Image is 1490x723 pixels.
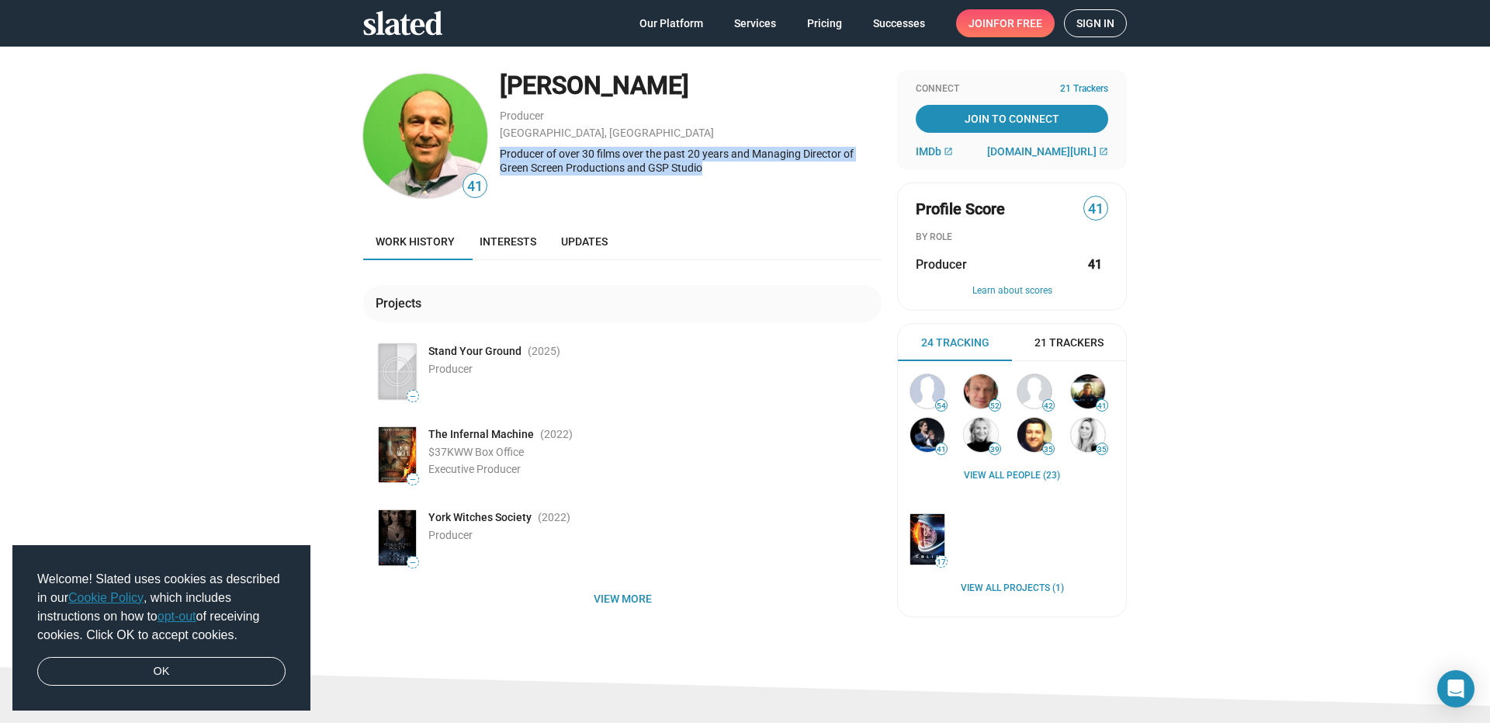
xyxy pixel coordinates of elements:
[1034,335,1104,350] span: 21 Trackers
[910,514,944,565] img: Solis
[916,199,1005,220] span: Profile Score
[376,295,428,311] div: Projects
[944,147,953,156] mat-icon: open_in_new
[993,9,1042,37] span: for free
[1060,83,1108,96] span: 21 Trackers
[1064,9,1127,37] a: Sign in
[989,445,1000,454] span: 39
[12,545,310,711] div: cookieconsent
[463,176,487,197] span: 41
[916,83,1108,96] div: Connect
[936,401,947,411] span: 54
[158,610,196,623] a: opt-out
[1071,418,1105,452] img: Alena Walker
[639,9,703,37] span: Our Platform
[428,529,473,541] span: Producer
[561,235,608,248] span: Updates
[376,235,455,248] span: Work history
[500,69,882,103] div: [PERSON_NAME]
[540,427,573,442] span: (2022 )
[379,344,416,399] img: Poster: Stand Your Ground
[363,74,487,198] img: Alan Latham
[407,475,418,484] span: —
[916,105,1108,133] a: Join To Connect
[1071,374,1105,408] img: John Palfery-Smith
[795,9,854,37] a: Pricing
[1084,199,1107,220] span: 41
[500,127,714,139] a: [GEOGRAPHIC_DATA], [GEOGRAPHIC_DATA]
[379,427,416,482] img: Poster: The Infernal Machine
[910,374,944,408] img: Hugo Heppell
[37,657,286,687] a: dismiss cookie message
[428,510,532,525] span: York Witches Society
[1043,401,1054,411] span: 42
[428,427,534,442] span: The Infernal Machine
[916,285,1108,297] button: Learn about scores
[454,446,524,458] span: WW Box Office
[379,510,416,565] img: Poster: York Witches Society
[467,223,549,260] a: Interests
[910,418,944,452] img: Stephan Paternot
[627,9,716,37] a: Our Platform
[916,256,967,273] span: Producer
[37,570,286,645] span: Welcome! Slated uses cookies as described in our , which includes instructions on how to of recei...
[1097,445,1107,454] span: 35
[428,463,521,475] span: Executive Producer
[968,9,1042,37] span: Join
[480,235,536,248] span: Interests
[500,147,882,176] div: Producer of over 30 films over the past 20 years and Managing Director of Green Screen Production...
[936,445,947,454] span: 41
[964,374,998,408] img: Sergei Bespalov
[873,9,925,37] span: Successes
[861,9,937,37] a: Successes
[987,145,1108,158] a: [DOMAIN_NAME][URL]
[528,344,560,359] span: (2025 )
[407,558,418,567] span: —
[1017,418,1052,452] img: Andrea Borella
[916,145,941,158] span: IMDb
[538,510,570,525] span: (2022 )
[428,446,454,458] span: $37K
[916,231,1108,244] div: BY ROLE
[500,109,544,122] a: Producer
[1017,374,1052,408] img: Michael Auret
[936,558,947,567] span: 17
[1043,445,1054,454] span: 35
[1097,401,1107,411] span: 41
[1076,10,1114,36] span: Sign in
[956,9,1055,37] a: Joinfor free
[964,418,998,452] img: Shelly Bancroft
[407,392,418,401] span: —
[916,145,953,158] a: IMDb
[961,582,1064,595] a: View all Projects (1)
[807,9,842,37] span: Pricing
[363,585,882,613] button: View more
[68,591,144,604] a: Cookie Policy
[428,344,521,359] span: Stand Your Ground
[428,363,473,375] span: Producer
[734,9,776,37] span: Services
[1437,670,1474,707] div: Open Intercom Messenger
[919,105,1105,133] span: Join To Connect
[549,223,620,260] a: Updates
[921,335,989,350] span: 24 Tracking
[907,511,948,568] a: Solis
[989,401,1000,411] span: 52
[1088,256,1102,273] strong: 41
[363,223,467,260] a: Work history
[722,9,788,37] a: Services
[964,470,1060,482] a: View all People (23)
[376,585,869,613] span: View more
[987,145,1097,158] span: [DOMAIN_NAME][URL]
[1099,147,1108,156] mat-icon: open_in_new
